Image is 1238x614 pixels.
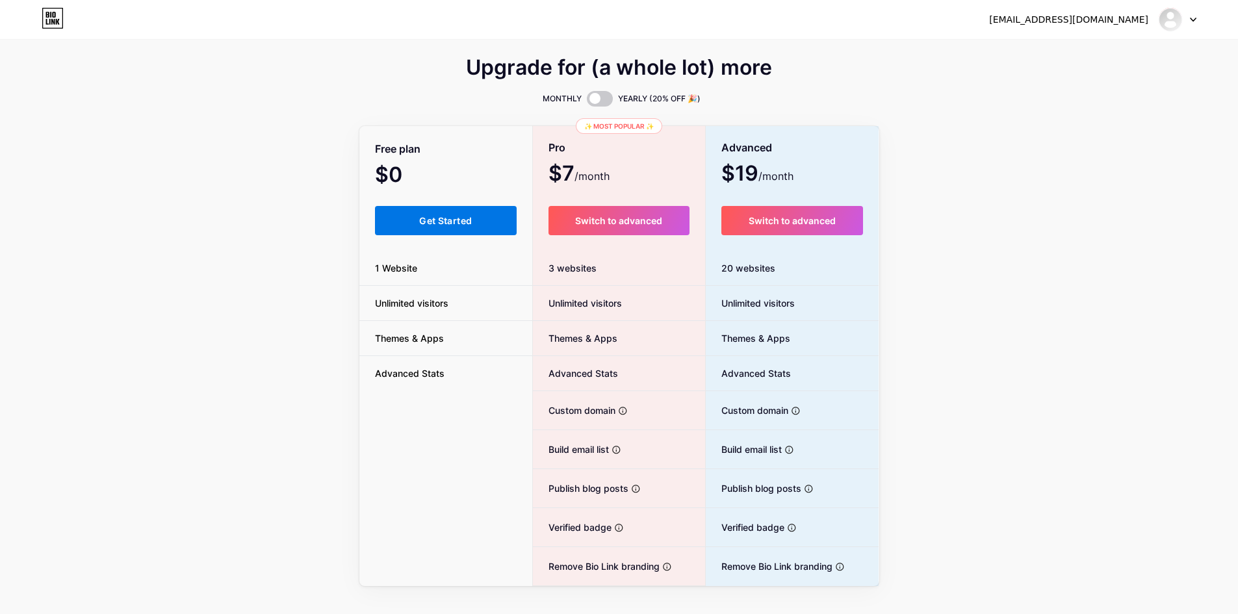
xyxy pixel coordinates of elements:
span: Pro [548,136,565,159]
button: Switch to advanced [548,206,690,235]
span: Publish blog posts [533,481,628,495]
span: /month [574,168,610,184]
span: Verified badge [533,520,612,534]
span: $7 [548,166,610,184]
img: nexusclinic [1158,7,1183,32]
span: YEARLY (20% OFF 🎉) [618,92,701,105]
span: Publish blog posts [706,481,801,495]
div: [EMAIL_ADDRESS][DOMAIN_NAME] [989,13,1148,27]
span: Advanced Stats [706,366,791,380]
span: Themes & Apps [706,331,790,345]
span: /month [758,168,793,184]
button: Get Started [375,206,517,235]
button: Switch to advanced [721,206,864,235]
span: Remove Bio Link branding [706,559,832,573]
span: Advanced [721,136,772,159]
span: Unlimited visitors [706,296,795,310]
span: Unlimited visitors [533,296,622,310]
span: Themes & Apps [359,331,459,345]
span: Advanced Stats [533,366,618,380]
div: 20 websites [706,251,879,286]
span: Switch to advanced [575,215,662,226]
span: $0 [375,167,437,185]
span: Remove Bio Link branding [533,559,660,573]
span: MONTHLY [543,92,582,105]
span: Free plan [375,138,420,160]
span: 1 Website [359,261,433,275]
span: Custom domain [533,403,615,417]
span: Themes & Apps [533,331,617,345]
span: Build email list [533,442,609,456]
span: Build email list [706,442,782,456]
span: Advanced Stats [359,366,460,380]
span: Get Started [419,215,472,226]
span: Verified badge [706,520,784,534]
span: Unlimited visitors [359,296,464,310]
span: Upgrade for (a whole lot) more [466,60,772,75]
div: 3 websites [533,251,705,286]
span: Custom domain [706,403,788,417]
div: ✨ Most popular ✨ [576,118,662,134]
span: Switch to advanced [749,215,836,226]
span: $19 [721,166,793,184]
